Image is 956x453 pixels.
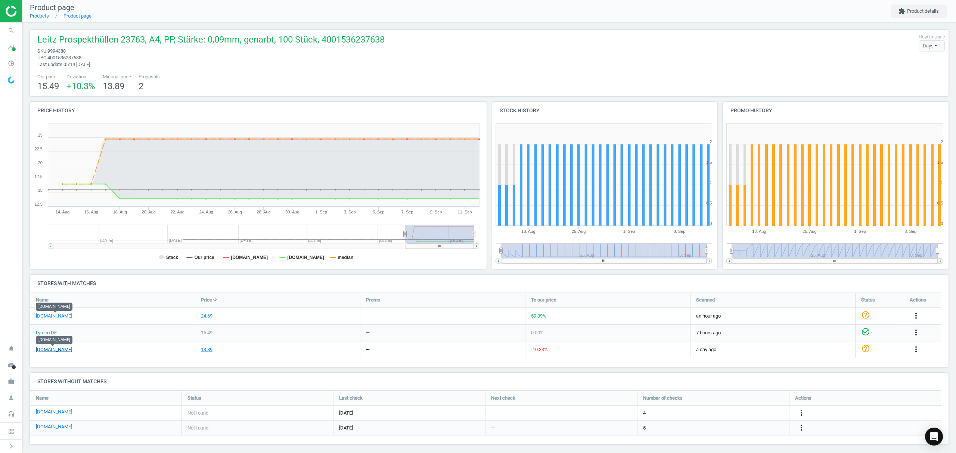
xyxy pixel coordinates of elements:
[696,329,850,336] span: 7 hours ago
[36,297,49,303] span: Name
[706,201,712,205] text: 0.5
[287,255,324,260] tspan: [DOMAIN_NAME]
[898,8,905,15] i: extension
[4,391,18,405] i: person
[139,74,160,80] span: Proposals
[854,229,866,234] tspan: 1. Sep
[912,345,921,354] i: more_vert
[113,210,127,214] tspan: 18. Aug
[797,408,806,418] button: more_vert
[37,55,47,60] span: upc :
[103,81,124,91] span: 13.89
[912,311,921,321] button: more_vert
[63,13,91,19] a: Product page
[339,410,479,416] span: [DATE]
[35,202,43,206] text: 12.5
[643,425,646,431] span: 5
[492,102,718,119] h4: Stock history
[8,76,15,84] img: wGWNvw8QSZomAAAAABJRU5ErkJggg==
[366,297,380,303] span: Promo
[803,229,817,234] tspan: 25. Aug
[35,147,43,151] text: 22.5
[199,210,213,214] tspan: 24. Aug
[139,81,143,91] span: 2
[861,297,875,303] span: Status
[36,424,72,430] a: [DOMAIN_NAME]
[710,180,712,185] text: 1
[37,81,59,91] span: 15.49
[4,341,18,356] i: notifications
[30,13,49,19] a: Products
[103,74,131,80] span: Minimal price
[366,346,370,353] div: —
[37,74,59,80] span: Our price
[36,303,72,311] div: [DOMAIN_NAME]
[861,344,870,353] i: help_outline
[4,358,18,372] i: cloud_done
[4,407,18,421] i: headset_mic
[912,328,921,337] i: more_vert
[344,210,356,214] tspan: 3. Sep
[47,48,66,54] span: 9994388
[4,40,18,54] i: timeline
[891,4,947,18] button: extensionProduct details
[401,210,413,214] tspan: 7. Sep
[30,275,949,292] h4: Stores with matches
[201,329,212,336] div: 15.49
[937,160,943,165] text: 1.5
[531,330,544,335] span: 0.00 %
[35,174,43,179] text: 17.5
[36,313,72,319] a: [DOMAIN_NAME]
[6,6,59,17] img: ajHJNr6hYgQAAAAASUVORK5CYII=
[231,255,268,260] tspan: [DOMAIN_NAME]
[38,133,43,137] text: 25
[643,395,683,402] span: Number of checks
[201,297,212,303] span: Price
[710,140,712,144] text: 2
[187,410,208,416] span: Not found
[56,210,69,214] tspan: 14. Aug
[723,102,949,119] h4: Promo history
[30,3,74,12] span: Product page
[623,229,635,234] tspan: 1. Sep
[38,160,43,165] text: 20
[339,425,479,431] span: [DATE]
[795,395,811,402] span: Actions
[710,221,712,226] text: 0
[696,297,715,303] span: Scanned
[37,48,47,54] span: sku :
[643,410,646,416] span: 4
[491,425,495,431] span: —
[941,140,943,144] text: 2
[910,297,926,303] span: Actions
[937,201,943,205] text: 0.5
[491,410,495,416] span: —
[941,180,943,185] text: 1
[30,102,487,119] h4: Price history
[706,160,712,165] text: 1.5
[696,313,850,319] span: an hour ago
[84,210,98,214] tspan: 16. Aug
[30,373,949,390] h4: Stores without matches
[142,210,156,214] tspan: 20. Aug
[37,34,385,48] span: Leitz Prospekthüllen 23763, A4, PP, Stärke: 0,09mm, genarbt, 100 Stück, 4001536237638
[47,55,81,60] span: 4001536237638
[187,425,208,431] span: Not found
[797,423,806,433] button: more_vert
[38,188,43,193] text: 15
[4,24,18,38] i: search
[201,313,212,319] div: 24.69
[531,297,556,303] span: To our price
[339,395,363,402] span: Last check
[4,374,18,388] i: work
[531,347,548,352] span: -10.33 %
[36,409,72,415] a: [DOMAIN_NAME]
[257,210,270,214] tspan: 28. Aug
[171,210,184,214] tspan: 22. Aug
[7,442,16,451] i: chevron_right
[2,441,21,451] button: chevron_right
[491,395,515,402] span: Next check
[315,210,327,214] tspan: 1. Sep
[366,329,370,336] div: —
